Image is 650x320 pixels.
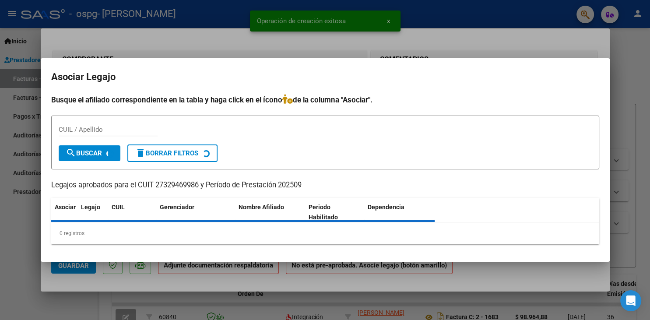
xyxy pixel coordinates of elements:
[108,198,156,227] datatable-header-cell: CUIL
[305,198,364,227] datatable-header-cell: Periodo Habilitado
[239,204,284,211] span: Nombre Afiliado
[51,222,599,244] div: 0 registros
[309,204,338,221] span: Periodo Habilitado
[59,145,120,161] button: Buscar
[156,198,235,227] datatable-header-cell: Gerenciador
[51,69,599,85] h2: Asociar Legajo
[77,198,108,227] datatable-header-cell: Legajo
[135,148,146,158] mat-icon: delete
[235,198,306,227] datatable-header-cell: Nombre Afiliado
[620,290,641,311] div: Open Intercom Messenger
[112,204,125,211] span: CUIL
[135,149,198,157] span: Borrar Filtros
[51,198,77,227] datatable-header-cell: Asociar
[51,180,599,191] p: Legajos aprobados para el CUIT 27329469986 y Período de Prestación 202509
[81,204,100,211] span: Legajo
[55,204,76,211] span: Asociar
[66,148,76,158] mat-icon: search
[66,149,102,157] span: Buscar
[364,198,435,227] datatable-header-cell: Dependencia
[368,204,404,211] span: Dependencia
[127,144,218,162] button: Borrar Filtros
[51,94,599,105] h4: Busque el afiliado correspondiente en la tabla y haga click en el ícono de la columna "Asociar".
[160,204,194,211] span: Gerenciador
